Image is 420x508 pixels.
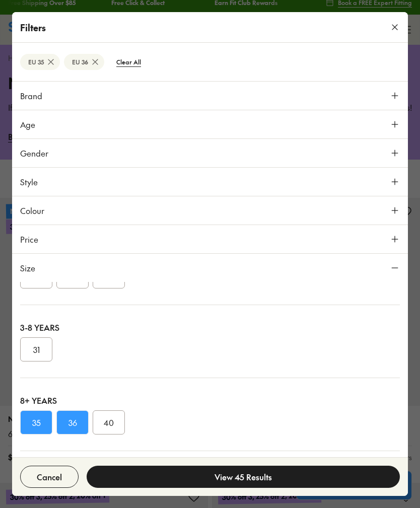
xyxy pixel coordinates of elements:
[6,217,109,234] p: 30% off 3, 25% off 2, 20% off 1
[8,53,27,63] a: Home
[20,337,52,361] button: 31
[87,466,400,488] button: View 45 Results
[20,118,35,130] span: Age
[20,466,79,488] button: Cancel
[20,176,38,188] span: Style
[93,410,125,434] button: 40
[12,254,408,282] button: Size
[218,488,321,504] p: 30% off 3, 25% off 2, 20% off 1
[12,139,408,167] button: Gender
[6,488,109,504] p: 30% off 3, 25% off 2, 20% off 1
[12,196,408,225] button: Colour
[56,410,89,434] button: 36
[12,168,408,196] button: Style
[8,102,412,113] p: If you’ve been looking for reliable sports shoes for your child, you can never go wrong with New ...
[20,54,60,70] btn: EU 35
[20,204,44,216] span: Colour
[10,441,50,478] iframe: Gorgias live chat messenger
[20,321,400,333] div: 3-8 Years
[8,452,30,463] span: $ 84.95
[12,225,408,253] button: Price
[8,125,25,148] a: Boys
[20,394,400,406] div: 8+ Years
[9,21,73,38] a: Shoes & Sox
[8,414,200,424] p: New Balance
[20,147,48,159] span: Gender
[8,71,412,94] h1: New Balance Kids' Shoes
[20,262,35,274] span: Size
[8,428,200,440] a: 625 Self-Fastening Pre-School
[6,203,37,219] p: New In
[20,410,52,434] button: 35
[20,90,42,102] span: Brand
[12,110,408,138] button: Age
[20,233,38,245] span: Price
[9,21,73,38] img: SNS_Logo_Responsive.svg
[108,53,149,71] btn: Clear All
[20,21,46,34] p: Filters
[8,53,412,63] div: >
[12,82,408,110] button: Brand
[64,54,104,70] btn: EU 36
